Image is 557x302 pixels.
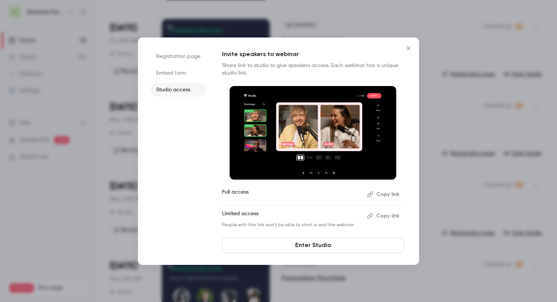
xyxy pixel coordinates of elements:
[150,66,207,80] li: Embed form
[150,83,207,97] li: Studio access
[230,86,396,180] img: Invite speakers to webinar
[222,222,361,228] p: People with this link won't be able to start or end the webinar
[222,62,404,77] p: Share link to studio to give speakers access. Each webinar has a unique studio link.
[222,50,404,59] p: Invite speakers to webinar
[150,50,207,63] li: Registration page
[401,41,416,56] button: Close
[222,210,361,222] p: Limited access
[222,188,361,200] p: Full access
[364,188,404,200] button: Copy link
[222,238,404,253] a: Enter Studio
[364,210,404,222] button: Copy link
